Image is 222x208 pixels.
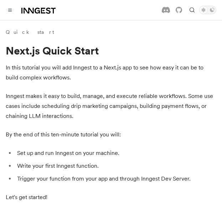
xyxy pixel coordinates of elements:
p: Let's get started! [6,192,216,202]
p: In this tutorial you will add Inngest to a Next.js app to see how easy it can be to build complex... [6,63,216,83]
a: Quick start [6,28,54,36]
button: Find something... [188,6,196,14]
li: Trigger your function from your app and through Inngest Dev Server. [15,174,216,184]
li: Write your first Inngest function. [15,161,216,171]
button: Toggle navigation [6,6,14,14]
li: Set up and run Inngest on your machine. [15,148,216,158]
p: Inngest makes it easy to build, manage, and execute reliable workflows. Some use cases include sc... [6,91,216,121]
button: Toggle dark mode [199,6,216,14]
p: By the end of this ten-minute tutorial you will: [6,130,216,140]
h1: Next.js Quick Start [6,44,216,57]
